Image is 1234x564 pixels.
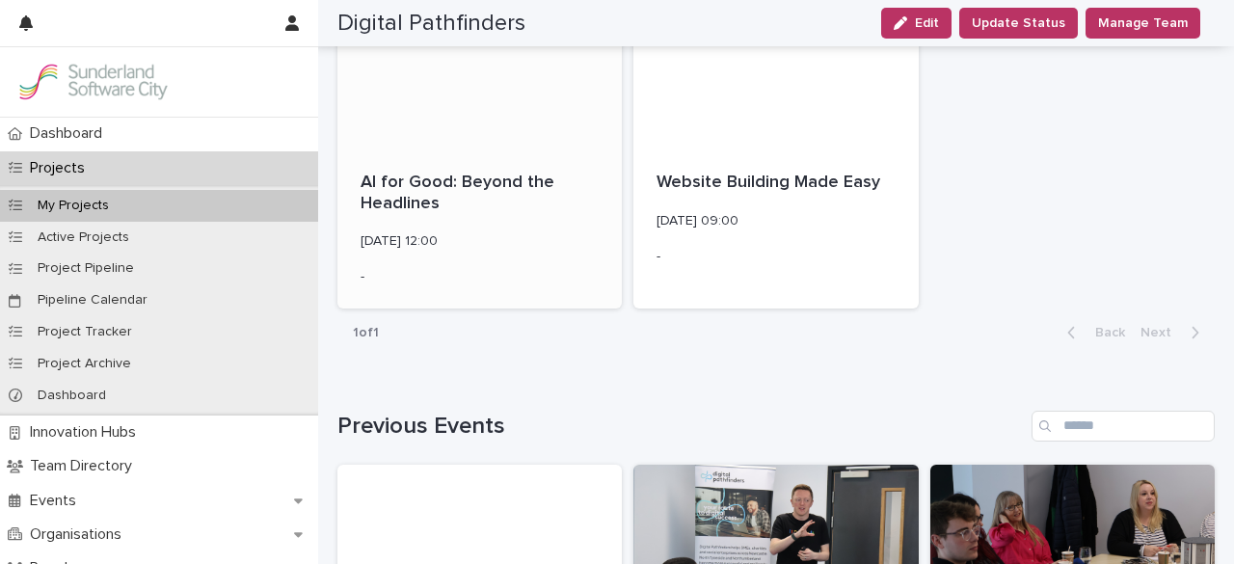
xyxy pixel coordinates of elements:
[22,260,149,277] p: Project Pipeline
[1133,324,1215,341] button: Next
[1086,8,1200,39] button: Manage Team
[657,173,895,194] p: Website Building Made Easy
[337,413,1024,441] h1: Previous Events
[361,173,599,214] p: AI for Good: Beyond the Headlines
[1052,324,1133,341] button: Back
[361,269,599,285] p: -
[22,292,163,309] p: Pipeline Calendar
[881,8,952,39] button: Edit
[1084,326,1125,339] span: Back
[337,10,525,38] h2: Digital Pathfinders
[1098,13,1188,33] span: Manage Team
[22,525,137,544] p: Organisations
[337,309,394,357] p: 1 of 1
[1140,326,1183,339] span: Next
[22,356,147,372] p: Project Archive
[22,229,145,246] p: Active Projects
[1032,411,1215,442] input: Search
[22,324,148,340] p: Project Tracker
[22,457,148,475] p: Team Directory
[657,213,895,229] p: [DATE] 09:00
[22,492,92,510] p: Events
[22,198,124,214] p: My Projects
[22,124,118,143] p: Dashboard
[15,63,170,101] img: Kay6KQejSz2FjblR6DWv
[657,249,895,265] p: -
[22,423,151,442] p: Innovation Hubs
[972,13,1065,33] span: Update Status
[361,233,599,250] p: [DATE] 12:00
[22,159,100,177] p: Projects
[915,16,939,30] span: Edit
[22,388,121,404] p: Dashboard
[959,8,1078,39] button: Update Status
